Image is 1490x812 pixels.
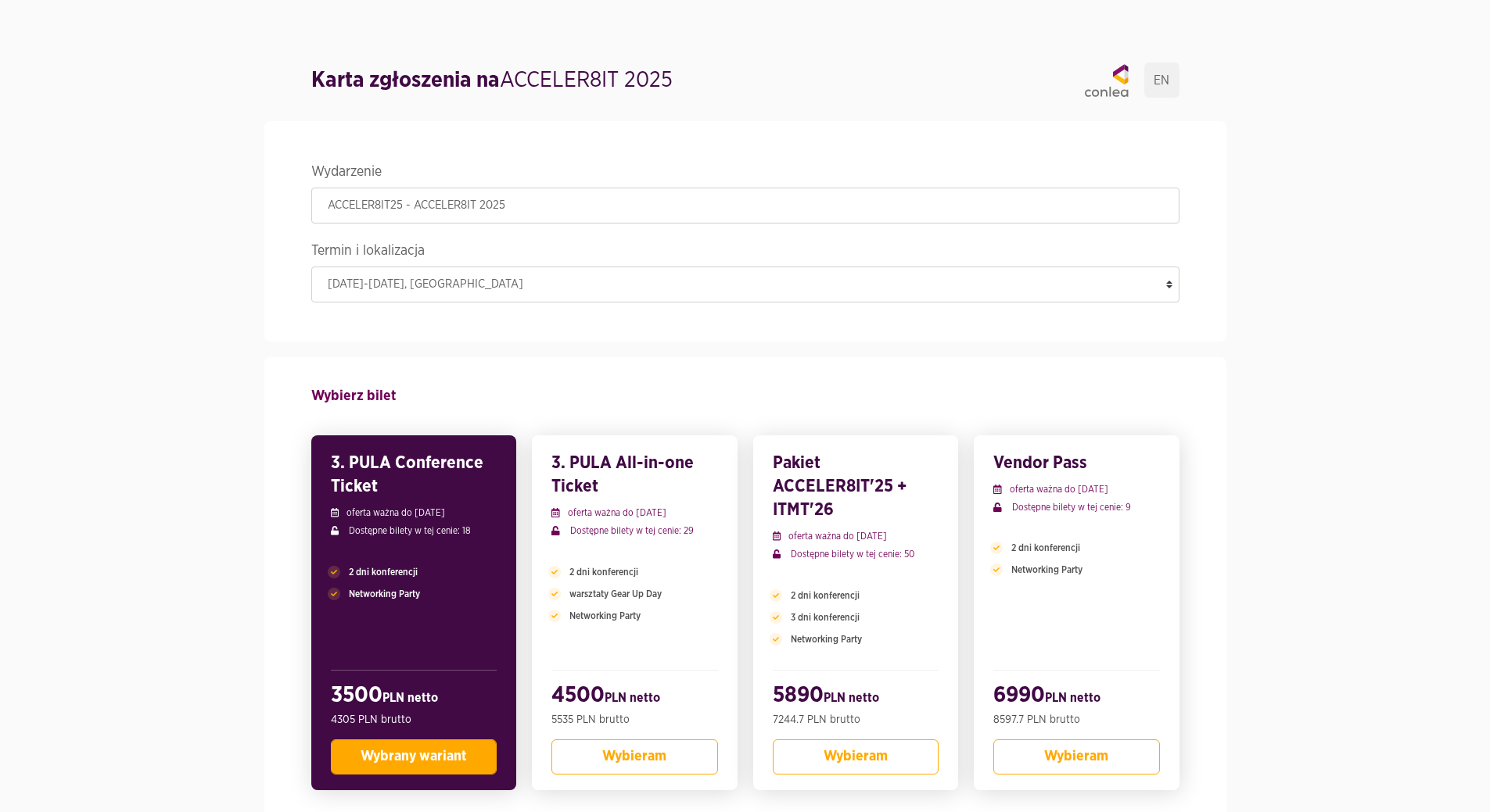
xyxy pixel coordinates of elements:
[773,547,939,561] p: Dostępne bilety w tej cenie: 50
[349,587,420,601] span: Networking Party
[773,529,939,543] p: oferta ważna do [DATE]
[569,565,638,579] span: 2 dni konferencji
[602,749,666,764] span: Wybieram
[1144,63,1179,98] a: EN
[551,682,718,712] h2: 4500
[791,632,862,646] span: Networking Party
[311,239,1179,266] legend: Termin i lokalizacja
[605,692,660,704] span: PLN netto
[382,692,438,704] span: PLN netto
[331,524,497,538] p: Dostępne bilety w tej cenie: 18
[993,682,1160,712] h2: 6990
[993,482,1160,496] p: oferta ważna do [DATE]
[551,524,718,538] p: Dostępne bilety w tej cenie: 29
[361,749,467,764] span: Wybrany wariant
[551,712,718,728] p: 5535 PLN brutto
[551,506,718,520] p: oferta ważna do [DATE]
[824,749,888,764] span: Wybieram
[551,451,718,498] h3: 3. PULA All-in-one Ticket
[993,500,1160,514] p: Dostępne bilety w tej cenie: 9
[349,565,418,579] span: 2 dni konferencji
[773,682,939,712] h2: 5890
[773,451,939,521] h3: Pakiet ACCELER8IT'25 + ITMT'26
[331,506,497,520] p: oferta ważna do [DATE]
[1011,541,1080,555] span: 2 dni konferencji
[551,739,718,774] button: Wybieram
[331,682,497,712] h2: 3500
[311,70,500,91] strong: Karta zgłoszenia na
[1044,749,1108,764] span: Wybieram
[824,692,879,704] span: PLN netto
[993,739,1160,774] button: Wybieram
[791,588,860,603] span: 2 dni konferencji
[311,381,1179,412] h4: Wybierz bilet
[993,451,1160,474] h3: Vendor Pass
[791,610,860,624] span: 3 dni konferencji
[773,712,939,728] p: 7244.7 PLN brutto
[331,451,497,498] h3: 3. PULA Conference Ticket
[311,160,1179,188] legend: Wydarzenie
[331,712,497,728] p: 4305 PLN brutto
[993,712,1160,728] p: 8597.7 PLN brutto
[1011,563,1082,577] span: Networking Party
[311,188,1179,224] input: ACCELER8IT25 - ACCELER8IT 2025
[311,65,673,96] h1: ACCELER8IT 2025
[1045,692,1100,704] span: PLN netto
[773,739,939,774] button: Wybieram
[331,739,497,774] button: Wybrany wariant
[569,609,641,623] span: Networking Party
[569,587,662,601] span: warsztaty Gear Up Day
